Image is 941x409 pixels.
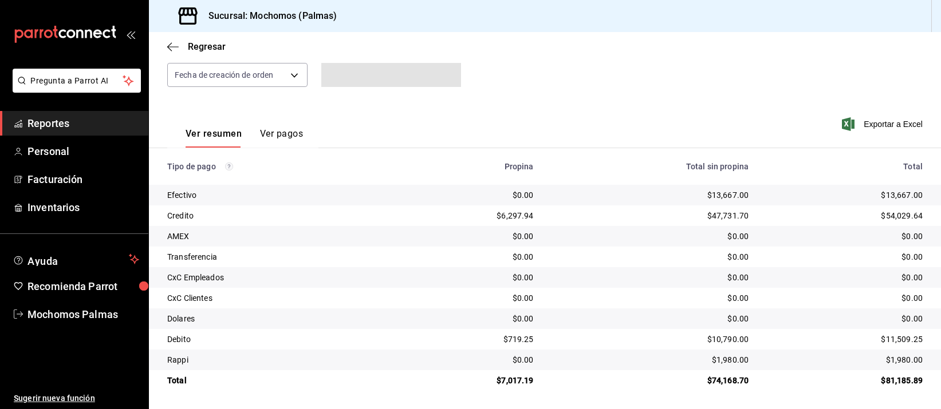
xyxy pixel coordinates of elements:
div: $0.00 [405,292,534,304]
div: $0.00 [552,292,749,304]
button: open_drawer_menu [126,30,135,39]
div: $0.00 [767,272,923,283]
span: Reportes [27,116,139,131]
div: $0.00 [405,231,534,242]
div: Tipo de pago [167,162,387,171]
div: $81,185.89 [767,375,923,386]
div: $1,980.00 [767,354,923,366]
div: $0.00 [405,251,534,263]
span: Ayuda [27,252,124,266]
span: Personal [27,144,139,159]
button: Exportar a Excel [844,117,923,131]
div: $7,017.19 [405,375,534,386]
div: $0.00 [767,251,923,263]
div: $0.00 [552,251,749,263]
button: Ver pagos [260,128,303,148]
div: $13,667.00 [767,189,923,201]
div: $10,790.00 [552,333,749,345]
span: Regresar [188,41,226,52]
h3: Sucursal: Mochomos (Palmas) [199,9,337,23]
div: $54,029.64 [767,210,923,221]
span: Inventarios [27,200,139,215]
span: Recomienda Parrot [27,279,139,294]
div: Total [167,375,387,386]
div: $6,297.94 [405,210,534,221]
div: $0.00 [405,272,534,283]
div: navigation tabs [186,128,303,148]
div: $0.00 [405,313,534,324]
div: $0.00 [552,313,749,324]
div: $0.00 [405,354,534,366]
div: Debito [167,333,387,345]
div: $0.00 [767,313,923,324]
button: Regresar [167,41,226,52]
a: Pregunta a Parrot AI [8,83,141,95]
span: Pregunta a Parrot AI [31,75,123,87]
div: Rappi [167,354,387,366]
div: $47,731.70 [552,210,749,221]
div: $0.00 [767,231,923,242]
div: Propina [405,162,534,171]
span: Sugerir nueva función [14,392,139,404]
span: Facturación [27,172,139,187]
div: CxC Clientes [167,292,387,304]
span: Fecha de creación de orden [175,69,273,81]
span: Mochomos Palmas [27,307,139,322]
svg: Los pagos realizados con Pay y otras terminales son montos brutos. [225,162,233,170]
div: CxC Empleados [167,272,387,283]
div: $0.00 [552,272,749,283]
div: Dolares [167,313,387,324]
div: $0.00 [552,231,749,242]
div: $11,509.25 [767,333,923,345]
div: Total [767,162,923,171]
div: Efectivo [167,189,387,201]
div: $0.00 [405,189,534,201]
button: Ver resumen [186,128,242,148]
div: Transferencia [167,251,387,263]
div: $1,980.00 [552,354,749,366]
div: $74,168.70 [552,375,749,386]
div: $13,667.00 [552,189,749,201]
div: AMEX [167,231,387,242]
button: Pregunta a Parrot AI [13,69,141,93]
div: $0.00 [767,292,923,304]
div: Total sin propina [552,162,749,171]
div: $719.25 [405,333,534,345]
div: Credito [167,210,387,221]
